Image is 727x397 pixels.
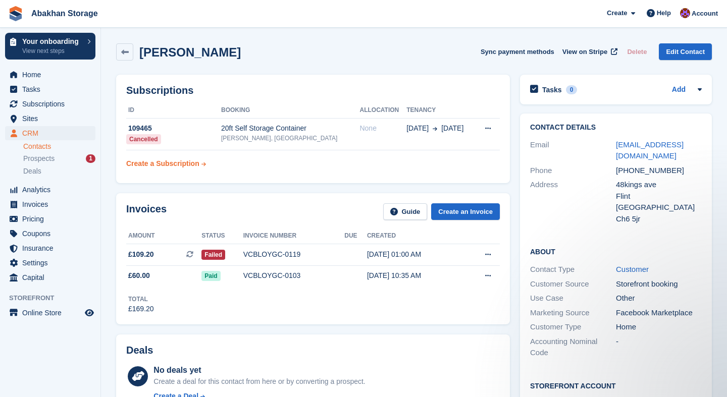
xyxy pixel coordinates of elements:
span: Sites [22,111,83,126]
div: Other [616,293,702,304]
th: Due [344,228,367,244]
a: menu [5,212,95,226]
div: VCBLOYGC-0119 [243,249,345,260]
div: Customer Type [530,321,616,333]
div: [GEOGRAPHIC_DATA] [616,202,702,213]
th: Allocation [359,102,406,119]
div: [PERSON_NAME], [GEOGRAPHIC_DATA] [221,134,359,143]
p: Your onboarding [22,38,82,45]
a: Deals [23,166,95,177]
a: Create an Invoice [431,203,500,220]
span: Insurance [22,241,83,255]
th: Status [201,228,243,244]
div: VCBLOYGC-0103 [243,270,345,281]
a: Prospects 1 [23,153,95,164]
span: Coupons [22,226,83,241]
h2: [PERSON_NAME] [139,45,241,59]
div: Contact Type [530,264,616,275]
a: Preview store [83,307,95,319]
a: menu [5,68,95,82]
span: Settings [22,256,83,270]
span: Pricing [22,212,83,226]
button: Sync payment methods [481,43,554,60]
span: £60.00 [128,270,150,281]
h2: Contact Details [530,124,702,132]
a: View on Stripe [558,43,619,60]
span: [DATE] [406,123,429,134]
a: menu [5,111,95,126]
span: Help [657,8,671,18]
a: menu [5,183,95,197]
span: View on Stripe [562,47,607,57]
a: menu [5,226,95,241]
a: menu [5,197,95,211]
div: 109465 [126,123,221,134]
th: Created [367,228,462,244]
div: Facebook Marketplace [616,307,702,319]
div: - [616,336,702,359]
a: Create a Subscription [126,154,206,173]
div: Total [128,295,154,304]
span: Deals [23,166,41,176]
span: Analytics [22,183,83,197]
div: [DATE] 10:35 AM [367,270,462,281]
a: menu [5,256,95,270]
span: Invoices [22,197,83,211]
h2: Deals [126,345,153,356]
span: Subscriptions [22,97,83,111]
th: Booking [221,102,359,119]
div: [PHONE_NUMBER] [616,165,702,177]
span: Create [607,8,627,18]
div: Flint [616,191,702,202]
div: £169.20 [128,304,154,314]
h2: About [530,246,702,256]
span: [DATE] [441,123,463,134]
span: £109.20 [128,249,154,260]
span: Paid [201,271,220,281]
a: [EMAIL_ADDRESS][DOMAIN_NAME] [616,140,684,160]
div: Home [616,321,702,333]
a: menu [5,270,95,285]
span: Tasks [22,82,83,96]
img: William Abakhan [680,8,690,18]
span: Account [692,9,718,19]
a: menu [5,97,95,111]
div: None [359,123,406,134]
a: menu [5,241,95,255]
span: Home [22,68,83,82]
a: Edit Contact [659,43,712,60]
th: Invoice number [243,228,345,244]
div: Marketing Source [530,307,616,319]
div: Accounting Nominal Code [530,336,616,359]
div: Customer Source [530,278,616,290]
a: Customer [616,265,649,273]
div: 20ft Self Storage Container [221,123,359,134]
div: Create a deal for this contact from here or by converting a prospect. [153,376,365,387]
a: menu [5,82,95,96]
h2: Subscriptions [126,85,500,96]
p: View next steps [22,46,82,55]
div: Cancelled [126,134,161,144]
div: Storefront booking [616,278,702,290]
a: menu [5,126,95,140]
div: [DATE] 01:00 AM [367,249,462,260]
a: Add [672,84,686,96]
th: Amount [126,228,201,244]
span: Prospects [23,154,55,163]
div: Create a Subscription [126,158,199,169]
div: Address [530,179,616,224]
div: No deals yet [153,364,365,376]
th: ID [126,102,221,119]
span: CRM [22,126,83,140]
h2: Invoices [126,203,167,220]
a: Guide [383,203,428,220]
span: Storefront [9,293,100,303]
span: Failed [201,250,225,260]
div: Use Case [530,293,616,304]
a: Contacts [23,142,95,151]
h2: Storefront Account [530,380,702,390]
h2: Tasks [542,85,562,94]
div: Ch6 5jr [616,213,702,225]
span: Online Store [22,306,83,320]
th: Tenancy [406,102,475,119]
